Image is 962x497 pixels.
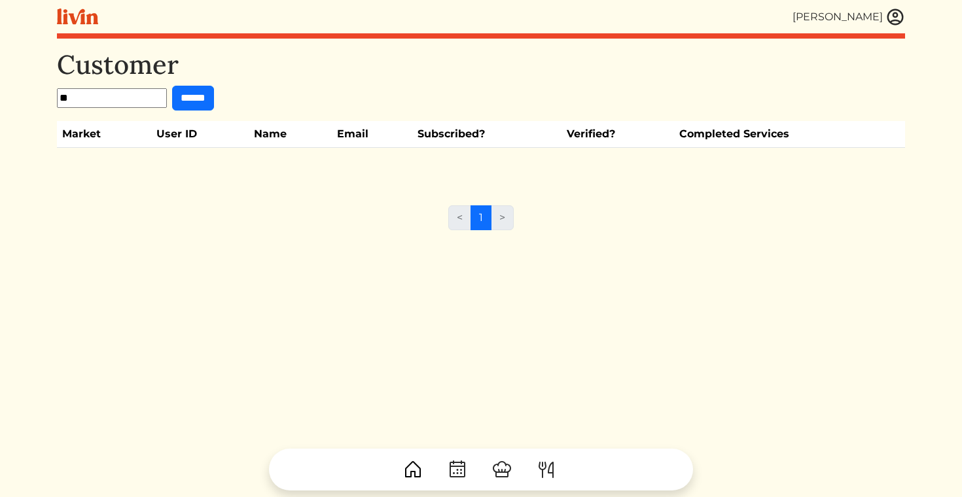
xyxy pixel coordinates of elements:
img: user_account-e6e16d2ec92f44fc35f99ef0dc9cddf60790bfa021a6ecb1c896eb5d2907b31c.svg [885,7,905,27]
div: [PERSON_NAME] [793,9,883,25]
th: Subscribed? [412,121,561,148]
th: Email [332,121,412,148]
img: ChefHat-a374fb509e4f37eb0702ca99f5f64f3b6956810f32a249b33092029f8484b388.svg [491,459,512,480]
nav: Page [448,205,514,241]
th: Completed Services [674,121,905,148]
img: ForkKnife-55491504ffdb50bab0c1e09e7649658475375261d09fd45db06cec23bce548bf.svg [536,459,557,480]
th: User ID [151,121,249,148]
img: livin-logo-a0d97d1a881af30f6274990eb6222085a2533c92bbd1e4f22c21b4f0d0e3210c.svg [57,9,98,25]
th: Name [249,121,332,148]
th: Verified? [561,121,675,148]
img: CalendarDots-5bcf9d9080389f2a281d69619e1c85352834be518fbc73d9501aef674afc0d57.svg [447,459,468,480]
h1: Customer [57,49,905,80]
th: Market [57,121,151,148]
a: 1 [471,205,491,230]
img: House-9bf13187bcbb5817f509fe5e7408150f90897510c4275e13d0d5fca38e0b5951.svg [402,459,423,480]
